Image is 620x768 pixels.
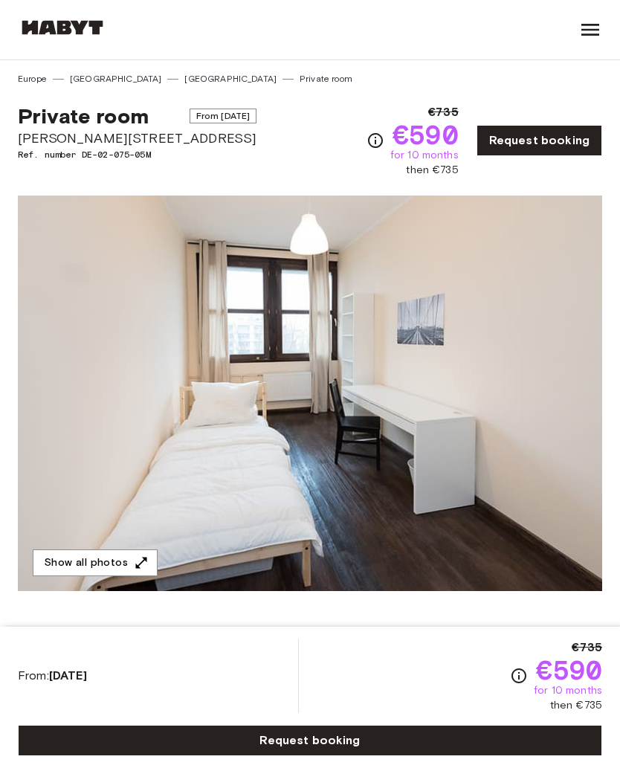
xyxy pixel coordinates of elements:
button: Show all photos [33,549,158,577]
svg: Check cost overview for full price breakdown. Please note that discounts apply to new joiners onl... [366,132,384,149]
b: [DATE] [49,668,87,683]
span: €735 [428,103,459,121]
img: Habyt [18,20,107,35]
a: [GEOGRAPHIC_DATA] [184,72,277,85]
span: [PERSON_NAME][STREET_ADDRESS] [18,129,256,148]
a: [GEOGRAPHIC_DATA] [70,72,162,85]
span: From [DATE] [190,109,257,123]
a: Private room [300,72,352,85]
span: From: [18,668,87,684]
span: then €735 [406,163,458,178]
img: Marketing picture of unit DE-02-075-05M [18,196,602,591]
a: Europe [18,72,47,85]
span: €590 [393,121,459,148]
svg: Check cost overview for full price breakdown. Please note that discounts apply to new joiners onl... [510,667,528,685]
span: €590 [536,656,602,683]
a: Request booking [477,125,602,156]
span: for 10 months [390,148,459,163]
a: Request booking [18,725,602,756]
span: for 10 months [534,683,602,698]
span: €735 [572,639,602,656]
span: then €735 [550,698,602,713]
span: Ref. number DE-02-075-05M [18,148,256,161]
span: Private room [18,103,149,129]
